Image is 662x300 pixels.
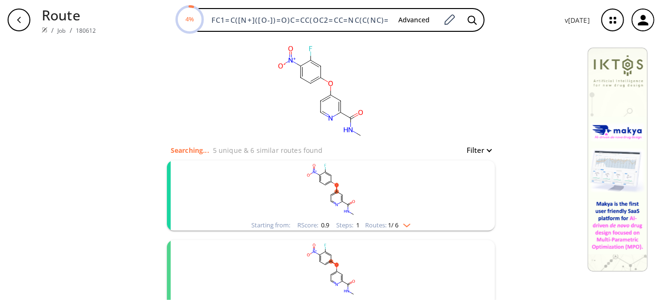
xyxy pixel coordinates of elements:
[208,160,454,220] svg: CNC(=O)c1cc(Oc2ccc([N+](=O)[O-])c(F)c2)ccn1
[57,27,65,35] a: Job
[185,15,194,23] text: 4%
[355,221,359,229] span: 1
[461,147,491,154] button: Filter
[213,145,323,155] p: 5 unique & 6 similar routes found
[70,25,72,35] li: /
[388,222,398,228] span: 1 / 6
[297,222,329,228] div: RScore :
[565,15,590,25] p: v [DATE]
[320,221,329,229] span: 0.9
[76,27,96,35] a: 180612
[336,222,359,228] div: Steps :
[206,15,391,25] input: Enter SMILES
[51,25,54,35] li: /
[226,40,415,144] svg: FC1=C([N+]([O-])=O)C=CC(OC2=CC=NC(C(NC)=O)=C2)=C1
[365,222,411,228] div: Routes:
[208,240,454,300] svg: CNC(=O)c1cc(Oc2ccc([N+](=O)[O-])c(F)c2)ccn1
[171,145,209,155] p: Searching...
[391,11,437,29] button: Advanced
[251,222,290,228] div: Starting from:
[42,27,47,33] img: Spaya logo
[398,220,411,227] img: Down
[42,5,96,25] p: Route
[588,47,648,272] img: Banner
